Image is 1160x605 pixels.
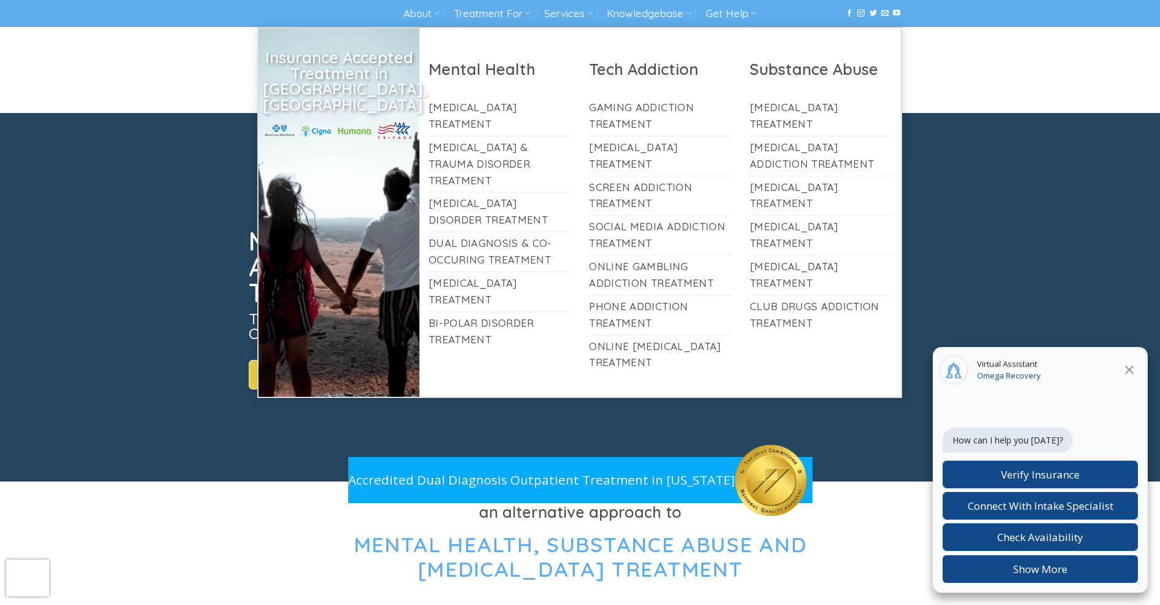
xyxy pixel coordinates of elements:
[750,176,892,216] a: [MEDICAL_DATA] Treatment
[589,335,731,375] a: Online [MEDICAL_DATA] Treatment
[348,470,735,490] p: Accredited Dual Diagnosis Outpatient Treatment in [US_STATE]
[706,2,757,25] a: Get Help
[429,59,571,79] h2: Mental Health
[544,2,593,25] a: Services
[607,2,691,25] a: Knowledgebase
[249,311,613,341] h3: The Country’s Best Program Specializing in the Complex Issues of the Digital Age
[750,59,892,79] h2: Substance Abuse
[750,96,892,136] a: [MEDICAL_DATA] Treatment
[870,9,877,18] a: Follow on Twitter
[589,136,731,176] a: [MEDICAL_DATA] Treatment
[429,312,571,351] a: Bi-Polar Disorder Treatment
[750,136,892,176] a: [MEDICAL_DATA] Addiction Treatment
[589,96,731,136] a: Gaming Addiction Treatment
[258,500,903,525] h3: an alternative approach to
[454,2,531,25] a: Treatment For
[429,232,571,271] a: Dual Diagnosis & Co-Occuring Treatment
[750,216,892,255] a: [MEDICAL_DATA] Treatment
[846,9,853,18] a: Follow on Facebook
[429,136,571,192] a: [MEDICAL_DATA] & Trauma Disorder Treatment
[893,9,900,18] a: Follow on YouTube
[589,256,731,295] a: Online Gambling Addiction Treatment
[354,531,807,583] span: Mental Health, Substance Abuse and [MEDICAL_DATA] Treatment
[589,59,731,79] h2: Tech Addiction
[249,228,613,306] h1: Mental Health, Substance Abuse, and [MEDICAL_DATA] Treatment
[589,295,731,335] a: Phone Addiction Treatment
[429,272,571,311] a: [MEDICAL_DATA] Treatment
[750,295,892,335] a: Club Drugs Addiction Treatment
[589,176,731,216] a: Screen Addiction Treatment
[403,2,440,25] a: About
[881,9,889,18] a: Send us an email
[750,256,892,295] a: [MEDICAL_DATA] Treatment
[429,96,571,136] a: [MEDICAL_DATA] Treatment
[589,216,731,255] a: Social Media Addiction Treatment
[429,192,571,232] a: [MEDICAL_DATA] Disorder Treatment
[857,9,865,18] a: Follow on Instagram
[263,50,415,112] h2: Insurance Accepted Treatment in [GEOGRAPHIC_DATA], [GEOGRAPHIC_DATA]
